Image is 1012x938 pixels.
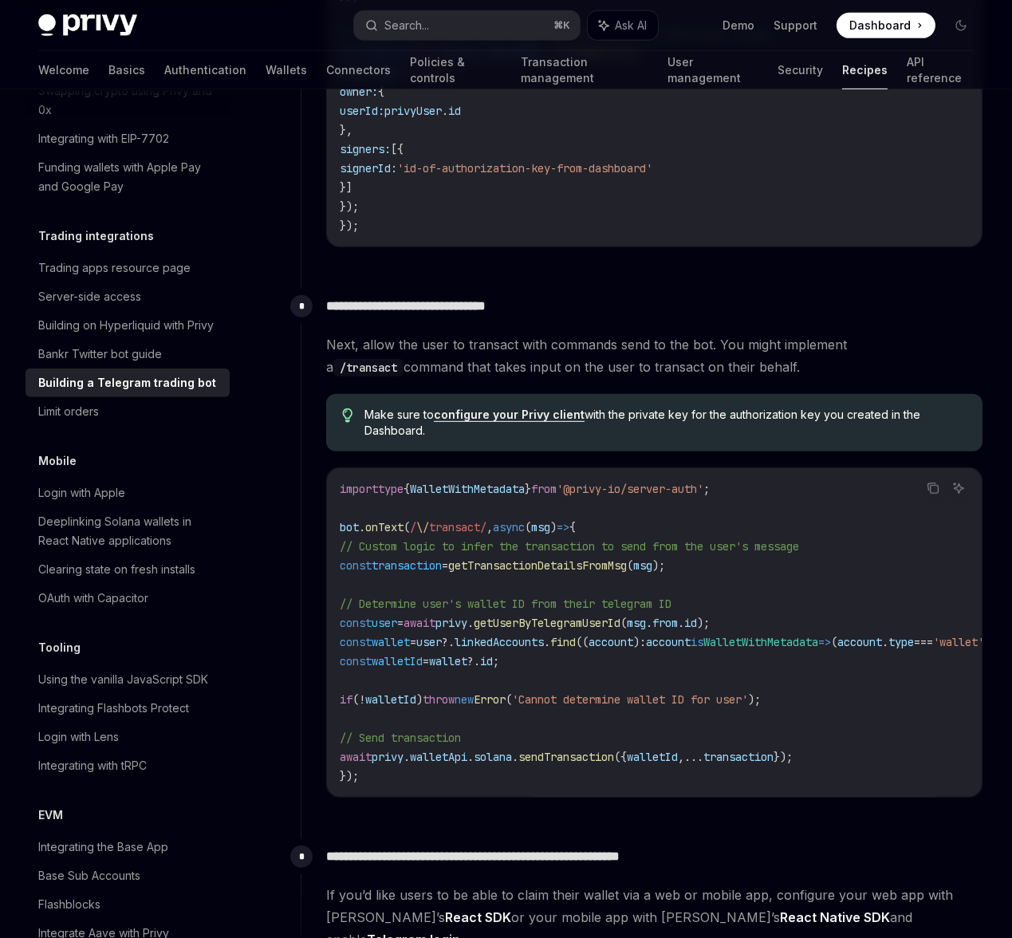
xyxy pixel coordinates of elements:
[266,51,307,89] a: Wallets
[26,751,230,780] a: Integrating with tRPC
[365,692,416,707] span: walletId
[818,635,831,649] span: =>
[474,616,620,630] span: getUserByTelegramUserId
[38,560,195,579] div: Clearing state on fresh installs
[448,558,627,573] span: getTransactionDetailsFromMsg
[627,750,678,764] span: walletId
[914,635,933,649] span: ===
[569,520,576,534] span: {
[372,635,410,649] span: wallet
[342,408,353,423] svg: Tip
[38,129,169,148] div: Integrating with EIP-7702
[410,750,467,764] span: walletApi
[678,616,684,630] span: .
[326,51,391,89] a: Connectors
[774,750,793,764] span: });
[544,635,550,649] span: .
[691,635,703,649] span: is
[667,51,758,89] a: User management
[627,616,646,630] span: msg
[837,635,882,649] span: account
[38,866,140,885] div: Base Sub Accounts
[340,750,372,764] span: await
[780,909,890,926] a: React Native SDK
[38,14,137,37] img: dark logo
[480,654,493,668] span: id
[340,539,799,554] span: // Custom logic to infer the transaction to send from the user's message
[352,692,359,707] span: (
[512,692,748,707] span: 'Cannot determine wallet ID for user'
[326,333,982,378] span: Next, allow the user to transact with commands send to the bot. You might implement a command tha...
[518,750,614,764] span: sendTransaction
[108,51,145,89] a: Basics
[38,316,214,335] div: Building on Hyperliquid with Privy
[372,616,397,630] span: user
[633,558,652,573] span: msg
[404,520,410,534] span: (
[442,558,448,573] span: =
[474,750,512,764] span: solana
[38,345,162,364] div: Bankr Twitter bot guide
[831,635,837,649] span: (
[410,520,416,534] span: /
[38,287,141,306] div: Server-side access
[646,635,691,649] span: account
[525,482,531,496] span: }
[365,520,404,534] span: onText
[849,18,911,33] span: Dashboard
[26,694,230,723] a: Integrating Flashbots Protect
[340,597,671,611] span: // Determine user's wallet ID from their telegram ID
[340,520,359,534] span: bot
[493,654,499,668] span: ;
[627,558,633,573] span: (
[354,11,579,40] button: Search...⌘K
[467,750,474,764] span: .
[340,616,372,630] span: const
[26,311,230,340] a: Building on Hyperliquid with Privy
[38,483,125,503] div: Login with Apple
[882,635,888,649] span: .
[26,254,230,282] a: Trading apps resource page
[531,482,557,496] span: from
[404,616,435,630] span: await
[923,478,943,499] button: Copy the contents from the code block
[26,282,230,311] a: Server-side access
[26,368,230,397] a: Building a Telegram trading bot
[38,158,220,196] div: Funding wallets with Apple Pay and Google Pay
[26,861,230,890] a: Base Sub Accounts
[652,558,665,573] span: );
[26,555,230,584] a: Clearing state on fresh installs
[340,180,352,195] span: }]
[26,507,230,555] a: Deeplinking Solana wallets in React Native applications
[38,51,89,89] a: Welcome
[703,482,710,496] span: ;
[493,520,525,534] span: async
[697,616,710,630] span: );
[467,654,480,668] span: ?.
[340,142,391,156] span: signers:
[646,616,652,630] span: .
[26,153,230,201] a: Funding wallets with Apple Pay and Google Pay
[378,482,404,496] span: type
[467,616,474,630] span: .
[423,654,429,668] span: =
[26,833,230,861] a: Integrating the Base App
[455,635,544,649] span: linkedAccounts
[557,520,569,534] span: =>
[372,654,423,668] span: walletId
[557,482,703,496] span: '@privy-io/server-auth'
[340,654,372,668] span: const
[837,13,935,38] a: Dashboard
[525,520,531,534] span: (
[615,18,647,33] span: Ask AI
[364,407,967,439] span: Make sure to with the private key for the authorization key you created in the Dashboard.
[404,750,410,764] span: .
[372,750,404,764] span: privy
[391,142,404,156] span: [{
[435,616,467,630] span: privy
[38,727,119,747] div: Login with Lens
[164,51,246,89] a: Authentication
[429,520,486,534] span: transact/
[455,692,474,707] span: new
[340,482,378,496] span: import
